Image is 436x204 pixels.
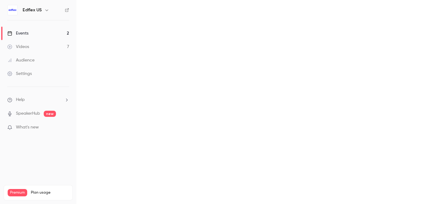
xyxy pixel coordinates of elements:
[7,44,29,50] div: Videos
[8,189,27,196] span: Premium
[7,30,28,36] div: Events
[23,7,42,13] h6: Edflex US
[44,111,56,117] span: new
[16,97,25,103] span: Help
[7,71,32,77] div: Settings
[62,125,69,130] iframe: Noticeable Trigger
[8,5,17,15] img: Edflex US
[16,110,40,117] a: SpeakerHub
[16,124,39,131] span: What's new
[31,190,69,195] span: Plan usage
[7,57,35,63] div: Audience
[7,97,69,103] li: help-dropdown-opener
